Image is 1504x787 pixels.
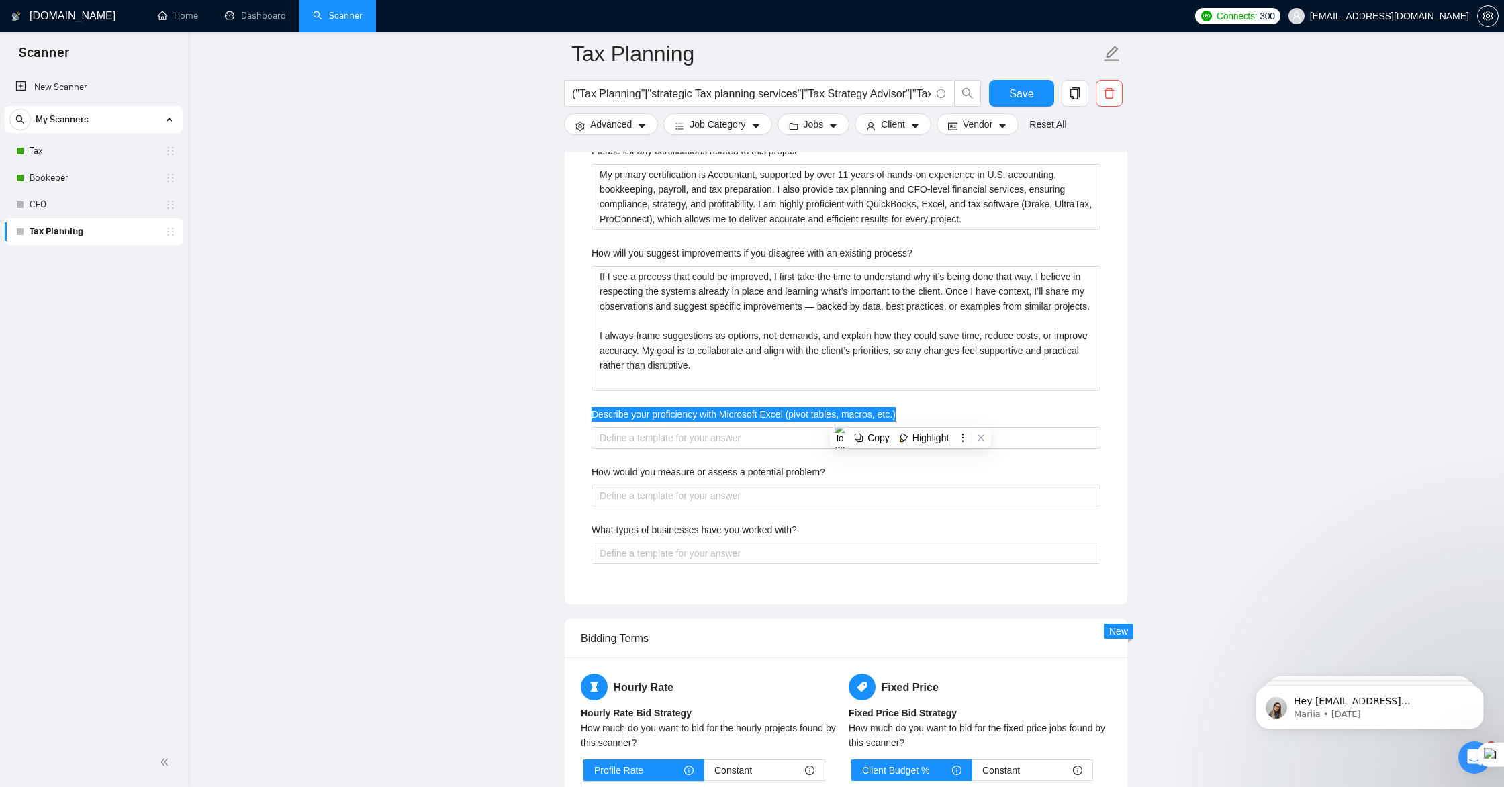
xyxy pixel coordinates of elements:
span: Job Category [690,117,745,132]
label: What types of businesses have you worked with? [592,522,797,537]
a: New Scanner [15,74,172,101]
span: My Scanners [36,106,89,133]
b: Fixed Price Bid Strategy [849,708,957,719]
div: Bidding Terms [581,619,1111,657]
button: userClientcaret-down [855,113,931,135]
span: caret-down [829,121,838,131]
span: idcard [948,121,957,131]
div: How much do you want to bid for the fixed price jobs found by this scanner? [849,721,1111,750]
button: delete [1096,80,1123,107]
span: New [1109,626,1128,637]
textarea: What types of businesses have you worked with? [592,543,1100,564]
span: 7 [1486,741,1497,752]
a: Tax [30,138,157,165]
span: edit [1103,45,1121,62]
span: Client Budget % [862,760,929,780]
a: Reset All [1029,117,1066,132]
span: holder [165,173,176,183]
iframe: Intercom live chat [1458,741,1491,774]
a: setting [1477,11,1499,21]
span: 300 [1260,9,1274,24]
span: caret-down [637,121,647,131]
label: How would you measure or assess a potential problem? [592,465,825,479]
span: bars [675,121,684,131]
label: Describe your proficiency with Microsoft Excel (pivot tables, macros, etc.) [592,407,896,422]
span: setting [1478,11,1498,21]
a: Tax Planning [30,218,157,245]
h5: Hourly Rate [581,674,843,700]
li: My Scanners [5,106,183,245]
span: holder [165,199,176,210]
input: Scanner name... [571,37,1100,71]
button: idcardVendorcaret-down [937,113,1019,135]
span: delete [1096,87,1122,99]
span: Connects: [1217,9,1257,24]
span: user [866,121,876,131]
a: searchScanner [313,10,363,21]
a: CFO [30,191,157,218]
a: homeHome [158,10,198,21]
span: Profile Rate [594,760,643,780]
label: How will you suggest improvements if you disagree with an existing process? [592,246,912,261]
textarea: How will you suggest improvements if you disagree with an existing process? [592,266,1100,391]
a: Bookeper [30,165,157,191]
span: user [1292,11,1301,21]
div: How much do you want to bid for the hourly projects found by this scanner? [581,721,843,750]
button: search [9,109,31,130]
span: info-circle [805,766,814,775]
span: Scanner [8,43,80,71]
span: info-circle [1073,766,1082,775]
span: Save [1009,85,1033,102]
a: dashboardDashboard [225,10,286,21]
span: Advanced [590,117,632,132]
span: Client [881,117,905,132]
span: info-circle [937,89,945,98]
img: logo [11,6,21,28]
img: upwork-logo.png [1201,11,1212,21]
span: caret-down [998,121,1007,131]
span: copy [1062,87,1088,99]
span: caret-down [910,121,920,131]
span: Vendor [963,117,992,132]
span: holder [165,146,176,156]
button: copy [1062,80,1088,107]
button: Save [989,80,1054,107]
textarea: How would you measure or assess a potential problem? [592,485,1100,506]
li: New Scanner [5,74,183,101]
b: Hourly Rate Bid Strategy [581,708,692,719]
span: caret-down [751,121,761,131]
span: double-left [160,755,173,769]
button: folderJobscaret-down [778,113,850,135]
span: info-circle [684,766,694,775]
span: hourglass [581,674,608,700]
textarea: Please list any certifications related to this project [592,164,1100,230]
iframe: Intercom notifications message [1235,657,1504,751]
span: info-circle [952,766,961,775]
button: setting [1477,5,1499,27]
input: Search Freelance Jobs... [572,85,931,102]
span: Jobs [804,117,824,132]
button: settingAdvancedcaret-down [564,113,658,135]
span: holder [165,226,176,237]
span: folder [789,121,798,131]
button: search [954,80,981,107]
span: setting [575,121,585,131]
span: search [955,87,980,99]
textarea: Describe your proficiency with Microsoft Excel (pivot tables, macros, etc.) [592,427,1100,449]
h5: Fixed Price [849,674,1111,700]
span: Constant [714,760,752,780]
span: tag [849,674,876,700]
button: barsJob Categorycaret-down [663,113,771,135]
span: Constant [982,760,1020,780]
span: search [10,115,30,124]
